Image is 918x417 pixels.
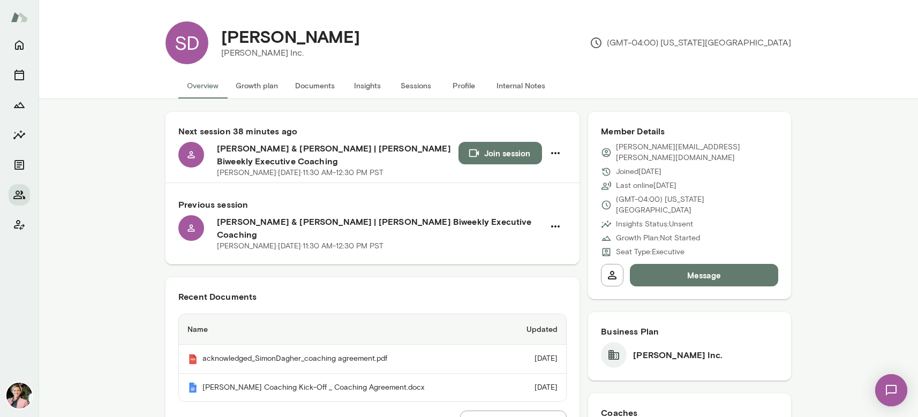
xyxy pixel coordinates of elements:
p: Last online [DATE] [616,180,676,191]
h6: [PERSON_NAME] & [PERSON_NAME] | [PERSON_NAME] Biweekly Executive Coaching [217,215,544,241]
th: acknowledged_SimonDagher_coaching agreement.pdf [179,345,505,374]
img: Mento [11,7,28,27]
p: Growth Plan: Not Started [616,233,700,244]
p: Seat Type: Executive [616,247,684,257]
td: [DATE] [505,374,566,402]
button: Sessions [392,73,440,98]
button: Client app [9,214,30,236]
td: [DATE] [505,345,566,374]
p: (GMT-04:00) [US_STATE][GEOGRAPHIC_DATA] [590,36,791,49]
th: Updated [505,314,566,345]
p: Joined [DATE] [616,166,661,177]
p: (GMT-04:00) [US_STATE][GEOGRAPHIC_DATA] [616,194,778,216]
button: Overview [178,73,227,98]
th: [PERSON_NAME] Coaching Kick-Off _ Coaching Agreement.docx [179,374,505,402]
button: Growth plan [227,73,287,98]
button: Home [9,34,30,56]
button: Profile [440,73,488,98]
button: Sessions [9,64,30,86]
p: [PERSON_NAME][EMAIL_ADDRESS][PERSON_NAME][DOMAIN_NAME] [616,142,778,163]
p: [PERSON_NAME] · [DATE] · 11:30 AM-12:30 PM PST [217,241,383,252]
h6: [PERSON_NAME] Inc. [633,348,722,361]
button: Message [630,264,778,286]
button: Insights [9,124,30,146]
button: Join session [458,142,542,164]
button: Documents [9,154,30,176]
button: Internal Notes [488,73,554,98]
img: Mento [187,382,198,393]
div: SD [165,21,208,64]
button: Members [9,184,30,206]
h6: [PERSON_NAME] & [PERSON_NAME] | [PERSON_NAME] Biweekly Executive Coaching [217,142,458,168]
p: [PERSON_NAME] · [DATE] · 11:30 AM-12:30 PM PST [217,168,383,178]
h6: Business Plan [601,325,778,338]
p: [PERSON_NAME] Inc. [221,47,360,59]
img: Kelly K. Oliver [6,383,32,408]
button: Growth Plan [9,94,30,116]
button: Documents [287,73,343,98]
th: Name [179,314,505,345]
button: Insights [343,73,392,98]
h6: Recent Documents [178,290,567,303]
h4: [PERSON_NAME] [221,26,360,47]
h6: Member Details [601,125,778,138]
h6: Next session 38 minutes ago [178,125,567,138]
img: Mento [187,354,198,365]
p: Insights Status: Unsent [616,219,693,230]
h6: Previous session [178,198,567,211]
